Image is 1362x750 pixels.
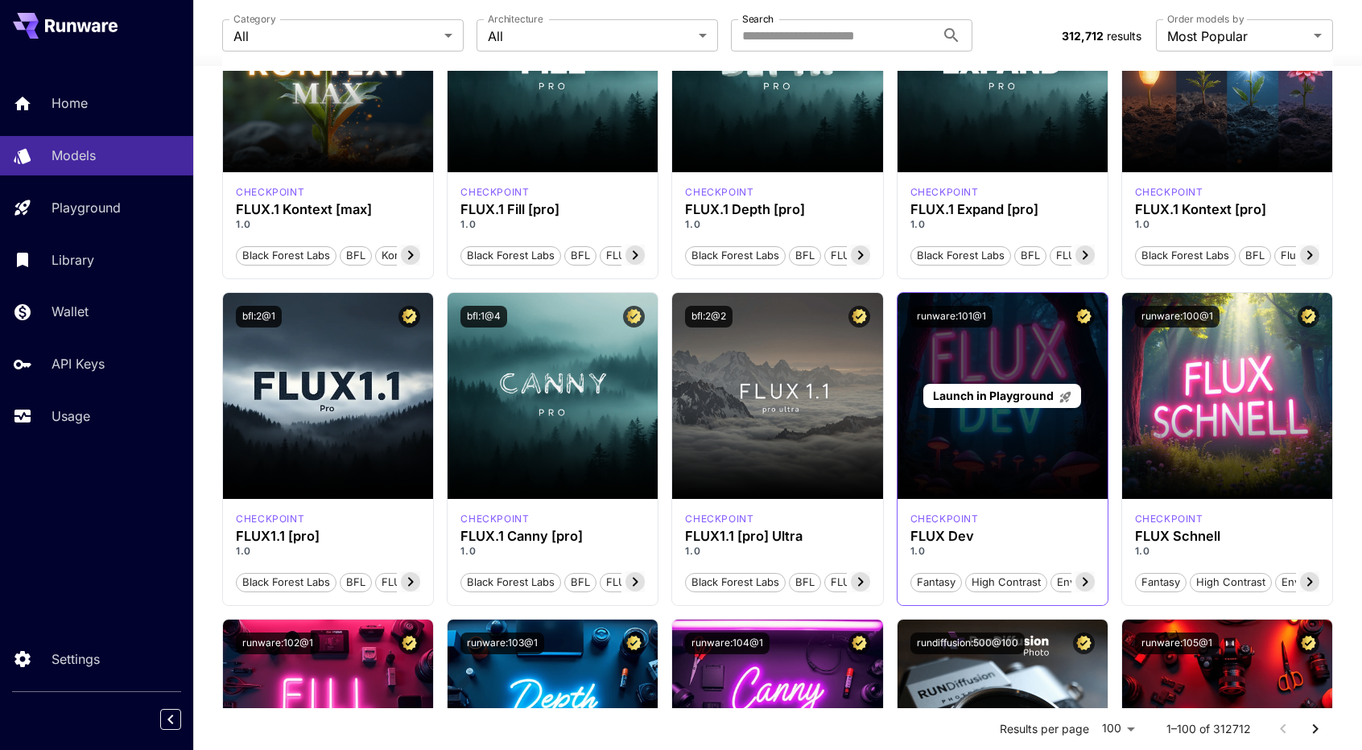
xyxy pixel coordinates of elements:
button: High Contrast [1190,571,1272,592]
div: fluxpro [236,512,304,526]
span: BFL [565,248,596,264]
button: BFL [1239,245,1271,266]
label: Architecture [488,12,543,26]
button: Collapse sidebar [160,709,181,730]
p: Playground [52,198,121,217]
h3: FLUX.1 Kontext [pro] [1135,202,1319,217]
div: Collapse sidebar [172,705,193,734]
p: Results per page [1000,721,1089,737]
p: 1.0 [910,544,1095,558]
div: fluxpro [460,185,529,200]
button: runware:101@1 [910,306,993,328]
span: High Contrast [966,575,1046,591]
button: bfl:2@1 [236,306,282,328]
h3: FLUX1.1 [pro] [236,529,420,544]
button: FLUX.1 Expand [pro] [1050,245,1165,266]
span: Launch in Playground [933,389,1054,402]
p: checkpoint [910,512,979,526]
p: 1.0 [460,217,645,232]
p: 1.0 [910,217,1095,232]
button: BFL [340,245,372,266]
span: results [1107,29,1141,43]
button: Certified Model – Vetted for best performance and includes a commercial license. [1298,633,1319,654]
button: Black Forest Labs [460,571,561,592]
button: Fantasy [1135,571,1187,592]
button: runware:102@1 [236,633,320,654]
button: Certified Model – Vetted for best performance and includes a commercial license. [623,633,645,654]
button: Flux Kontext [1274,245,1349,266]
span: Black Forest Labs [237,575,336,591]
span: FLUX.1 Fill [pro] [601,248,691,264]
button: Kontext [375,245,426,266]
button: runware:105@1 [1135,633,1219,654]
h3: FLUX.1 Depth [pro] [685,202,869,217]
div: FLUX.1 Kontext [pro] [1135,185,1203,200]
button: Certified Model – Vetted for best performance and includes a commercial license. [398,306,420,328]
button: FLUX1.1 [pro] Ultra [824,571,930,592]
span: Environment [1051,575,1125,591]
span: FLUX.1 Depth [pro] [825,248,931,264]
button: BFL [340,571,372,592]
p: checkpoint [1135,512,1203,526]
div: FLUX Schnell [1135,529,1319,544]
p: checkpoint [685,185,753,200]
span: Flux Kontext [1275,248,1348,264]
p: checkpoint [236,512,304,526]
button: Certified Model – Vetted for best performance and includes a commercial license. [623,306,645,328]
p: 1–100 of 312712 [1166,721,1251,737]
a: Launch in Playground [923,384,1080,409]
button: Certified Model – Vetted for best performance and includes a commercial license. [1073,306,1095,328]
div: FLUX.1 D [910,512,979,526]
button: rundiffusion:500@100 [910,633,1025,654]
button: Certified Model – Vetted for best performance and includes a commercial license. [848,633,870,654]
span: Fantasy [911,575,961,591]
span: BFL [1015,248,1046,264]
p: API Keys [52,354,105,373]
label: Search [742,12,774,26]
p: checkpoint [460,185,529,200]
span: BFL [565,575,596,591]
p: Settings [52,649,100,669]
span: BFL [1240,248,1270,264]
h3: FLUX.1 Fill [pro] [460,202,645,217]
h3: FLUX1.1 [pro] Ultra [685,529,869,544]
button: Black Forest Labs [236,245,336,266]
button: Certified Model – Vetted for best performance and includes a commercial license. [1298,306,1319,328]
div: fluxpro [910,185,979,200]
p: Usage [52,406,90,426]
button: BFL [564,245,596,266]
h3: FLUX.1 Kontext [max] [236,202,420,217]
button: bfl:2@2 [685,306,733,328]
div: fluxultra [685,512,753,526]
p: 1.0 [460,544,645,558]
span: 312,712 [1062,29,1104,43]
p: 1.0 [685,544,869,558]
button: FLUX.1 Depth [pro] [824,245,932,266]
p: Home [52,93,88,113]
h3: FLUX.1 Canny [pro] [460,529,645,544]
label: Category [233,12,276,26]
button: FLUX.1 Fill [pro] [600,245,691,266]
p: checkpoint [910,185,979,200]
button: FLUX1.1 [pro] [375,571,454,592]
button: Certified Model – Vetted for best performance and includes a commercial license. [1073,633,1095,654]
p: 1.0 [1135,544,1319,558]
button: Black Forest Labs [236,571,336,592]
div: fluxpro [460,512,529,526]
div: FLUX.1 Kontext [max] [236,185,304,200]
span: Most Popular [1167,27,1307,46]
button: runware:103@1 [460,633,544,654]
button: Environment [1275,571,1351,592]
button: High Contrast [965,571,1047,592]
span: FLUX.1 Canny [pro] [601,575,709,591]
span: All [233,27,438,46]
button: Fantasy [910,571,962,592]
span: FLUX1.1 [pro] [376,575,453,591]
h3: FLUX Dev [910,529,1095,544]
button: BFL [564,571,596,592]
button: Environment [1050,571,1126,592]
